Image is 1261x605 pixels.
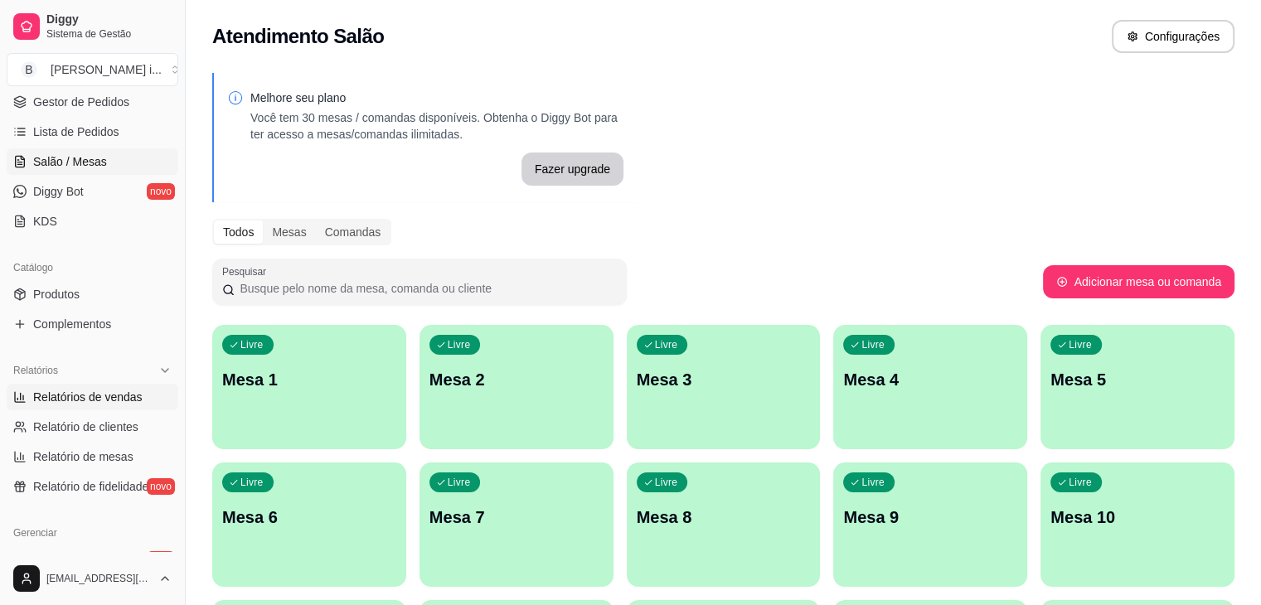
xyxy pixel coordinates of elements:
[1112,20,1234,53] button: Configurações
[46,572,152,585] span: [EMAIL_ADDRESS][DOMAIN_NAME]
[1040,325,1234,449] button: LivreMesa 5
[7,443,178,470] a: Relatório de mesas
[7,546,178,573] a: Entregadoresnovo
[263,220,315,244] div: Mesas
[448,338,471,351] p: Livre
[1069,338,1092,351] p: Livre
[33,286,80,302] span: Produtos
[1043,265,1234,298] button: Adicionar mesa ou comanda
[222,264,272,278] label: Pesquisar
[1050,506,1225,529] p: Mesa 10
[33,213,57,230] span: KDS
[222,368,396,391] p: Mesa 1
[212,23,384,50] h2: Atendimento Salão
[7,89,178,115] a: Gestor de Pedidos
[833,325,1027,449] button: LivreMesa 4
[420,325,614,449] button: LivreMesa 2
[7,254,178,281] div: Catálogo
[1040,462,1234,587] button: LivreMesa 10
[843,506,1017,529] p: Mesa 9
[33,389,143,405] span: Relatórios de vendas
[235,280,617,297] input: Pesquisar
[21,61,37,78] span: B
[33,419,138,435] span: Relatório de clientes
[7,208,178,235] a: KDS
[7,311,178,337] a: Complementos
[429,506,604,529] p: Mesa 7
[7,148,178,175] a: Salão / Mesas
[7,281,178,307] a: Produtos
[316,220,390,244] div: Comandas
[46,27,172,41] span: Sistema de Gestão
[212,462,406,587] button: LivreMesa 6
[13,364,58,377] span: Relatórios
[250,109,623,143] p: Você tem 30 mesas / comandas disponíveis. Obtenha o Diggy Bot para ter acesso a mesas/comandas il...
[1050,368,1225,391] p: Mesa 5
[7,178,178,205] a: Diggy Botnovo
[33,551,103,568] span: Entregadores
[222,506,396,529] p: Mesa 6
[637,506,811,529] p: Mesa 8
[33,316,111,332] span: Complementos
[627,462,821,587] button: LivreMesa 8
[7,520,178,546] div: Gerenciar
[33,183,84,200] span: Diggy Bot
[7,384,178,410] a: Relatórios de vendas
[7,53,178,86] button: Select a team
[861,476,885,489] p: Livre
[7,473,178,500] a: Relatório de fidelidadenovo
[7,559,178,598] button: [EMAIL_ADDRESS][DOMAIN_NAME]
[250,90,623,106] p: Melhore seu plano
[7,414,178,440] a: Relatório de clientes
[843,368,1017,391] p: Mesa 4
[7,7,178,46] a: DiggySistema de Gestão
[51,61,162,78] div: [PERSON_NAME] i ...
[655,476,678,489] p: Livre
[33,478,148,495] span: Relatório de fidelidade
[33,448,133,465] span: Relatório de mesas
[33,123,119,140] span: Lista de Pedidos
[655,338,678,351] p: Livre
[420,462,614,587] button: LivreMesa 7
[7,119,178,145] a: Lista de Pedidos
[212,325,406,449] button: LivreMesa 1
[46,12,172,27] span: Diggy
[240,476,264,489] p: Livre
[429,368,604,391] p: Mesa 2
[627,325,821,449] button: LivreMesa 3
[833,462,1027,587] button: LivreMesa 9
[33,153,107,170] span: Salão / Mesas
[214,220,263,244] div: Todos
[448,476,471,489] p: Livre
[521,152,623,186] button: Fazer upgrade
[240,338,264,351] p: Livre
[1069,476,1092,489] p: Livre
[861,338,885,351] p: Livre
[637,368,811,391] p: Mesa 3
[33,94,129,110] span: Gestor de Pedidos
